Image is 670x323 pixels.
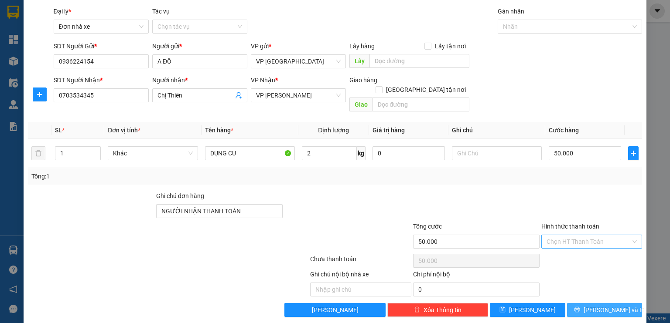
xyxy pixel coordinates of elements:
span: Lấy tận nơi [431,41,469,51]
label: Ghi chú đơn hàng [156,192,204,199]
span: Định lượng [318,127,349,134]
span: plus [33,91,46,98]
button: deleteXóa Thông tin [387,303,488,317]
div: Người nhận [152,75,247,85]
span: [PERSON_NAME] [509,305,556,315]
input: Ghi chú đơn hàng [156,204,283,218]
span: Lấy [349,54,369,68]
span: plus [629,150,638,157]
span: VP Quận 1 [256,55,341,68]
button: plus [33,87,47,101]
div: SĐT Người Nhận [54,75,149,85]
span: user-add [235,92,242,99]
span: Tên hàng [205,127,233,134]
input: Dọc đường [373,98,469,111]
button: plus [628,146,639,160]
span: Xóa Thông tin [424,305,461,315]
span: [GEOGRAPHIC_DATA] tận nơi [383,85,469,94]
th: Ghi chú [448,122,545,139]
button: [PERSON_NAME] [284,303,385,317]
div: SĐT Người Gửi [54,41,149,51]
span: Increase Value [91,147,100,153]
input: Ghi Chú [452,146,542,160]
button: printer[PERSON_NAME] và In [567,303,643,317]
button: delete [31,146,45,160]
span: Đơn vị tính [108,127,140,134]
span: delete [414,306,420,313]
span: Lấy hàng [349,43,375,50]
span: Tổng cước [413,223,442,230]
span: Giao [349,98,373,111]
span: [PERSON_NAME] [312,305,359,315]
span: VP Nhận [251,77,275,84]
span: up [93,148,99,153]
span: Đại lý [54,8,71,15]
span: Cước hàng [549,127,579,134]
div: Người gửi [152,41,247,51]
label: Gán nhãn [498,8,524,15]
span: save [499,306,506,313]
input: VD: Bàn, Ghế [205,146,295,160]
span: Khác [113,147,192,160]
span: Giá trị hàng [373,127,405,134]
span: kg [357,146,366,160]
div: Chi phí nội bộ [413,269,540,283]
div: Tổng: 1 [31,172,259,181]
input: 0 [373,146,445,160]
span: Đơn nhà xe [59,20,144,33]
span: Decrease Value [91,153,100,160]
span: SL [55,127,62,134]
button: save[PERSON_NAME] [490,303,565,317]
label: Hình thức thanh toán [541,223,599,230]
span: [PERSON_NAME] và In [584,305,645,315]
div: Ghi chú nội bộ nhà xe [310,269,411,283]
span: down [93,154,99,159]
input: Nhập ghi chú [310,283,411,296]
input: Dọc đường [369,54,469,68]
div: VP gửi [251,41,346,51]
div: Chưa thanh toán [309,254,412,269]
label: Tác vụ [152,8,170,15]
span: VP Vũng Tàu [256,89,341,102]
span: printer [574,306,580,313]
span: Giao hàng [349,77,377,84]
